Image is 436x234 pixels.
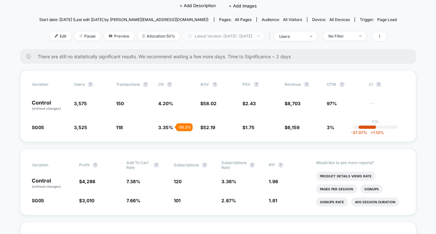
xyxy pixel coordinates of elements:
button: ? [254,82,259,87]
span: Variation [32,82,67,87]
span: $ [79,179,95,184]
span: + Add Images [229,3,257,8]
button: ? [278,162,283,168]
span: AOV [200,82,209,87]
p: Control [32,100,67,111]
span: (without changes) [32,184,61,188]
span: $ [285,101,300,106]
img: end [79,34,83,38]
p: | [375,124,376,129]
span: 3.35 % [158,125,173,130]
span: 4,286 [82,179,95,184]
li: Pages Per Session [316,184,357,194]
span: 8,703 [288,101,300,106]
span: 7.66 % [126,198,140,203]
span: 2.87 % [221,198,236,203]
span: 52.19 [203,125,215,130]
span: | [267,32,274,41]
span: all devices [329,17,350,22]
img: rebalance [142,34,145,38]
img: end [257,35,259,37]
div: users [279,34,305,39]
button: ? [93,162,98,168]
span: Subscriptions Rate [221,160,246,170]
span: 3% [327,125,334,130]
div: Trigger: [360,17,397,22]
button: ? [154,162,159,168]
span: 1.75 [245,125,254,130]
button: ? [250,162,255,168]
button: ? [88,82,93,87]
span: Latest Version: [DATE] - [DATE] [183,32,264,40]
span: 3,010 [82,198,94,203]
span: (without changes) [32,106,61,110]
span: $ [200,125,215,130]
span: 4.20 % [158,101,173,106]
span: + Add Description [180,3,216,9]
span: 3.36 % [221,179,236,184]
span: 7.38 % [126,179,140,184]
div: No Filter [328,34,354,39]
button: ? [143,82,148,87]
span: Transactions [116,82,140,87]
span: 120 [174,179,182,184]
span: 101 [174,198,181,203]
div: Audience: [262,17,302,22]
span: Subscriptions [174,162,199,167]
span: Device: [307,17,355,22]
span: $ [79,198,94,203]
img: end [359,35,361,37]
span: Revenue [285,82,301,87]
span: all pages [235,17,252,22]
span: 3,525 [74,125,87,130]
span: There are still no statistically significant results. We recommend waiting a few more days . Time... [38,54,403,59]
button: ? [202,162,207,168]
span: IPP [269,162,275,167]
span: 150 [116,101,124,106]
span: 6,159 [288,125,300,130]
span: 97% [327,101,337,106]
button: ? [212,82,218,87]
span: --- [369,102,405,111]
span: $ [285,125,300,130]
div: Pages: [219,17,252,22]
span: OTW [327,82,362,87]
span: $ [242,101,256,106]
span: Pause [75,32,100,40]
span: 1.96 [269,179,278,184]
span: Edit [50,32,71,40]
span: Allocation: 50% [137,32,180,40]
span: users [74,82,85,87]
p: Would like to see more reports? [316,160,405,165]
span: 1.13 % [367,130,384,135]
span: SG05 [32,125,44,130]
p: 0% [372,119,379,124]
span: 118 [116,125,123,130]
span: -37.07 % [351,130,367,135]
span: $ [242,125,254,130]
span: All Visitors [283,17,302,22]
span: Add To Cart Rate [126,160,150,170]
span: 1.81 [269,198,277,203]
li: Signups Rate [316,197,348,206]
button: ? [376,82,381,87]
span: PSV [242,82,251,87]
span: Variation [32,160,67,170]
p: Control [32,178,73,189]
span: CI [369,82,405,87]
button: ? [304,82,309,87]
img: calendar [188,34,192,38]
span: Page Load [377,17,397,22]
span: $ [200,101,217,106]
li: Avg Session Duration [351,197,399,206]
span: + [371,130,373,135]
span: 2.43 [245,101,256,106]
span: Start date: [DATE] (Last edit [DATE] by [PERSON_NAME][EMAIL_ADDRESS][DOMAIN_NAME]) [39,17,208,22]
span: SG05 [32,198,44,203]
img: edit [55,34,58,38]
span: Preview [104,32,134,40]
span: 58.02 [203,101,217,106]
span: 3,575 [74,101,87,106]
div: - 20.2 % [176,123,193,131]
span: Profit [79,162,89,167]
